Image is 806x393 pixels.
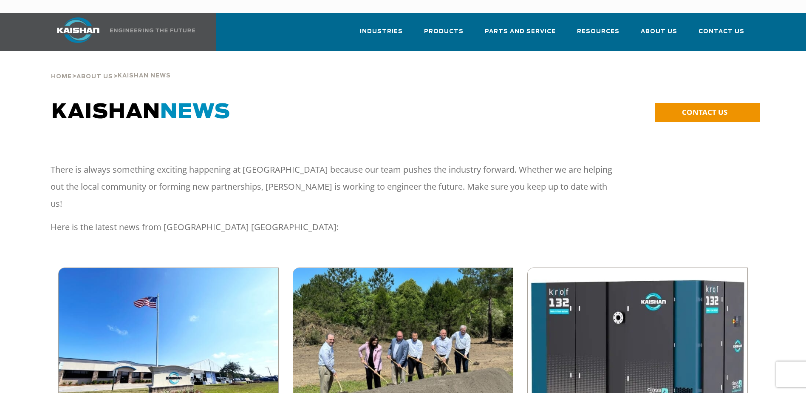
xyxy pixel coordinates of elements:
[424,20,464,49] a: Products
[76,72,113,80] a: About Us
[682,107,727,117] span: CONTACT US
[699,20,744,49] a: Contact Us
[577,20,619,49] a: Resources
[110,28,195,32] img: Engineering the future
[118,73,171,79] span: Kaishan News
[51,161,612,212] p: There is always something exciting happening at [GEOGRAPHIC_DATA] because our team pushes the ind...
[577,27,619,37] span: Resources
[360,27,403,37] span: Industries
[485,20,556,49] a: Parts and Service
[51,102,230,122] span: KAISHAN
[160,102,230,122] span: NEWS
[360,20,403,49] a: Industries
[699,27,744,37] span: Contact Us
[641,20,677,49] a: About Us
[51,74,72,80] span: Home
[51,219,612,236] p: Here is the latest news from [GEOGRAPHIC_DATA] [GEOGRAPHIC_DATA]:
[46,17,110,43] img: kaishan logo
[641,27,677,37] span: About Us
[485,27,556,37] span: Parts and Service
[51,51,171,83] div: > >
[655,103,760,122] a: CONTACT US
[46,13,197,51] a: Kaishan USA
[76,74,113,80] span: About Us
[424,27,464,37] span: Products
[51,72,72,80] a: Home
